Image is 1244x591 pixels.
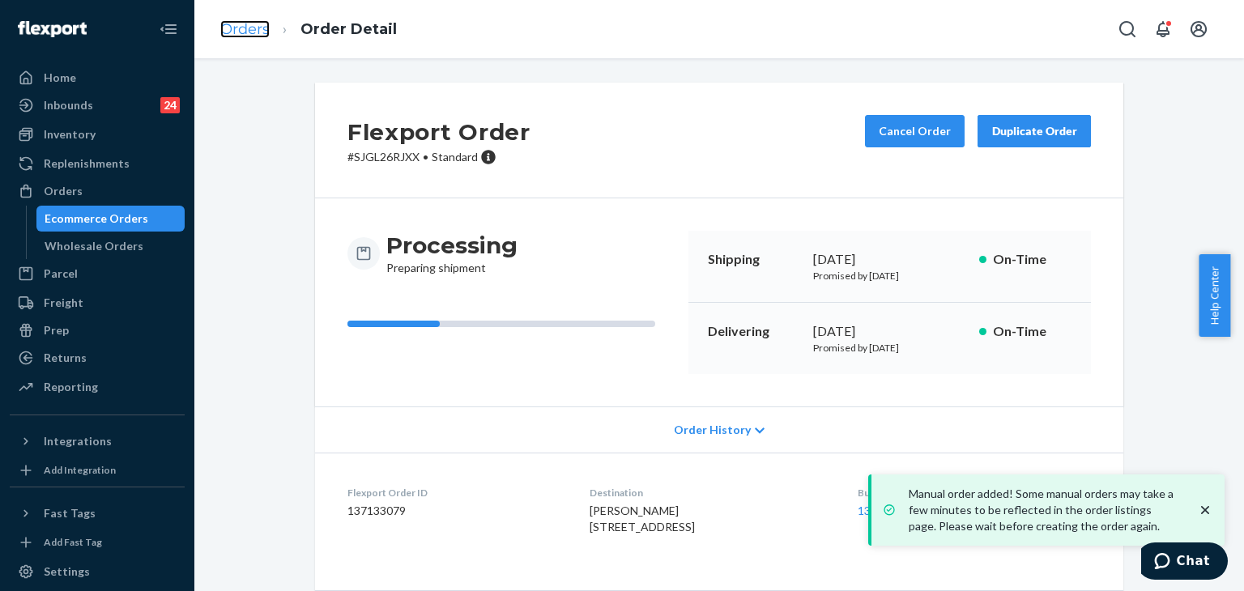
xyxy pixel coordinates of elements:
[1182,13,1215,45] button: Open account menu
[813,322,966,341] div: [DATE]
[674,422,751,438] span: Order History
[1111,13,1144,45] button: Open Search Box
[36,233,185,259] a: Wholesale Orders
[10,261,185,287] a: Parcel
[44,379,98,395] div: Reporting
[1197,502,1213,518] svg: close toast
[160,97,180,113] div: 24
[386,231,518,260] h3: Processing
[813,341,966,355] p: Promised by [DATE]
[347,149,530,165] p: # SJGL26RJXX
[10,65,185,91] a: Home
[858,486,1091,500] dt: Buyer Order Tracking
[590,486,831,500] dt: Destination
[45,238,143,254] div: Wholesale Orders
[44,126,96,142] div: Inventory
[10,151,185,176] a: Replenishments
[44,563,90,580] div: Settings
[347,486,564,500] dt: Flexport Order ID
[152,13,185,45] button: Close Navigation
[10,345,185,371] a: Returns
[44,505,96,521] div: Fast Tags
[44,97,93,113] div: Inbounds
[44,535,102,549] div: Add Fast Tag
[909,486,1181,534] p: Manual order added! Some manual orders may take a few minutes to be reflected in the order listin...
[991,123,1077,139] div: Duplicate Order
[10,533,185,552] a: Add Fast Tag
[813,269,966,283] p: Promised by [DATE]
[10,500,185,526] button: Fast Tags
[347,503,564,519] dd: 137133079
[993,322,1071,341] p: On-Time
[44,70,76,86] div: Home
[10,317,185,343] a: Prep
[865,115,965,147] button: Cancel Order
[45,210,148,227] div: Ecommerce Orders
[708,250,800,269] p: Shipping
[432,150,478,164] span: Standard
[993,250,1071,269] p: On-Time
[423,150,428,164] span: •
[1147,13,1179,45] button: Open notifications
[44,463,116,477] div: Add Integration
[10,92,185,118] a: Inbounds24
[220,20,270,38] a: Orders
[10,461,185,480] a: Add Integration
[44,295,83,311] div: Freight
[36,206,185,232] a: Ecommerce Orders
[858,504,916,517] a: 137133079
[10,374,185,400] a: Reporting
[10,121,185,147] a: Inventory
[44,155,130,172] div: Replenishments
[44,183,83,199] div: Orders
[978,115,1091,147] button: Duplicate Order
[44,433,112,449] div: Integrations
[207,6,410,53] ol: breadcrumbs
[1141,542,1228,583] iframe: Opens a widget where you can chat to one of our agents
[44,322,69,338] div: Prep
[18,21,87,37] img: Flexport logo
[347,115,530,149] h2: Flexport Order
[300,20,397,38] a: Order Detail
[813,250,966,269] div: [DATE]
[10,559,185,585] a: Settings
[10,428,185,454] button: Integrations
[708,322,800,341] p: Delivering
[590,504,695,534] span: [PERSON_NAME] [STREET_ADDRESS]
[10,290,185,316] a: Freight
[10,178,185,204] a: Orders
[1199,254,1230,337] button: Help Center
[44,266,78,282] div: Parcel
[386,231,518,276] div: Preparing shipment
[44,350,87,366] div: Returns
